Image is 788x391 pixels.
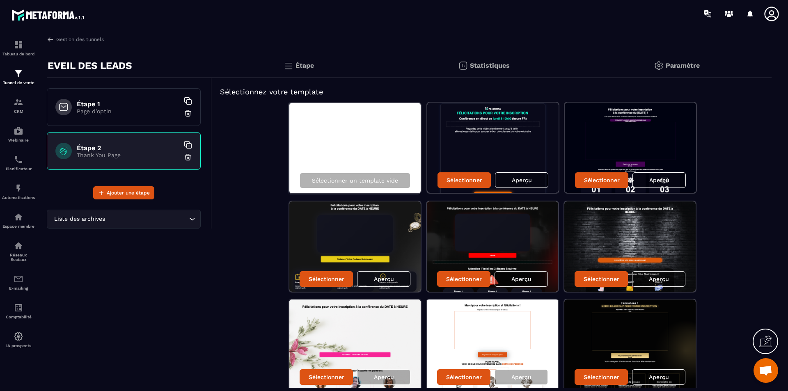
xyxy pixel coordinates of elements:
[584,276,619,282] p: Sélectionner
[312,177,398,184] p: Sélectionner un template vide
[374,374,394,380] p: Aperçu
[14,126,23,136] img: automations
[14,69,23,78] img: formation
[666,62,700,69] p: Paramètre
[2,149,35,177] a: schedulerschedulerPlanificateur
[649,276,669,282] p: Aperçu
[564,201,696,292] img: image
[2,52,35,56] p: Tableau de bord
[284,61,293,71] img: bars.0d591741.svg
[470,62,510,69] p: Statistiques
[2,224,35,229] p: Espace membre
[14,97,23,107] img: formation
[2,297,35,325] a: accountantaccountantComptabilité
[77,152,179,158] p: Thank You Page
[11,7,85,22] img: logo
[47,210,201,229] div: Search for option
[2,253,35,262] p: Réseaux Sociaux
[2,138,35,142] p: Webinaire
[2,235,35,268] a: social-networksocial-networkRéseaux Sociaux
[14,183,23,193] img: automations
[649,177,669,183] p: Aperçu
[2,315,35,319] p: Comptabilité
[512,177,532,183] p: Aperçu
[309,374,344,380] p: Sélectionner
[427,201,558,292] img: image
[47,36,104,43] a: Gestion des tunnels
[654,61,664,71] img: setting-gr.5f69749f.svg
[14,303,23,313] img: accountant
[309,276,344,282] p: Sélectionner
[374,276,394,282] p: Aperçu
[446,276,482,282] p: Sélectionner
[458,61,468,71] img: stats.20deebd0.svg
[289,201,421,292] img: image
[14,241,23,251] img: social-network
[14,332,23,341] img: automations
[565,103,696,193] img: image
[14,40,23,50] img: formation
[2,109,35,114] p: CRM
[93,186,154,199] button: Ajouter une étape
[427,103,559,193] img: image
[2,195,35,200] p: Automatisations
[77,100,179,108] h6: Étape 1
[295,62,314,69] p: Étape
[2,206,35,235] a: automationsautomationsEspace membre
[2,268,35,297] a: emailemailE-mailing
[77,108,179,114] p: Page d'optin
[446,374,482,380] p: Sélectionner
[47,36,54,43] img: arrow
[511,374,531,380] p: Aperçu
[649,374,669,380] p: Aperçu
[220,86,763,98] h5: Sélectionnez votre template
[2,343,35,348] p: IA prospects
[511,276,531,282] p: Aperçu
[184,153,192,161] img: trash
[2,62,35,91] a: formationformationTunnel de vente
[14,212,23,222] img: automations
[2,167,35,171] p: Planificateur
[14,155,23,165] img: scheduler
[289,300,421,390] img: image
[584,374,619,380] p: Sélectionner
[107,189,150,197] span: Ajouter une étape
[2,120,35,149] a: automationsautomationsWebinaire
[427,300,558,390] img: image
[447,177,482,183] p: Sélectionner
[584,177,620,183] p: Sélectionner
[77,144,179,152] h6: Étape 2
[184,109,192,117] img: trash
[2,177,35,206] a: automationsautomationsAutomatisations
[754,358,778,383] a: Ouvrir le chat
[2,80,35,85] p: Tunnel de vente
[14,274,23,284] img: email
[564,300,696,390] img: image
[2,286,35,290] p: E-mailing
[52,215,107,224] span: Liste des archives
[48,57,132,74] p: EVEIL DES LEADS
[107,215,187,224] input: Search for option
[2,34,35,62] a: formationformationTableau de bord
[2,91,35,120] a: formationformationCRM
